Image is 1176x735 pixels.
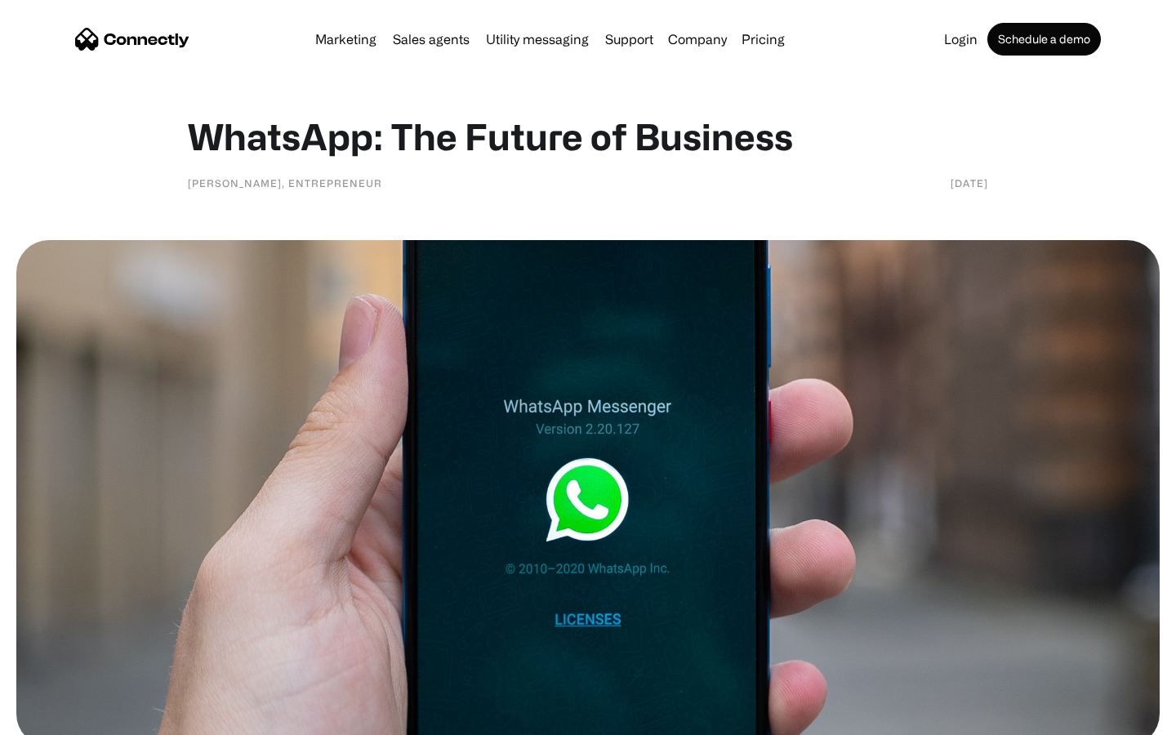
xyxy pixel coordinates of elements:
div: [DATE] [951,175,988,191]
a: Support [599,33,660,46]
aside: Language selected: English [16,706,98,729]
div: Company [663,28,732,51]
a: Login [938,33,984,46]
a: Utility messaging [479,33,595,46]
a: home [75,27,189,51]
div: [PERSON_NAME], Entrepreneur [188,175,382,191]
ul: Language list [33,706,98,729]
a: Sales agents [386,33,476,46]
div: Company [668,28,727,51]
a: Marketing [309,33,383,46]
a: Pricing [735,33,791,46]
a: Schedule a demo [987,23,1101,56]
h1: WhatsApp: The Future of Business [188,114,988,158]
